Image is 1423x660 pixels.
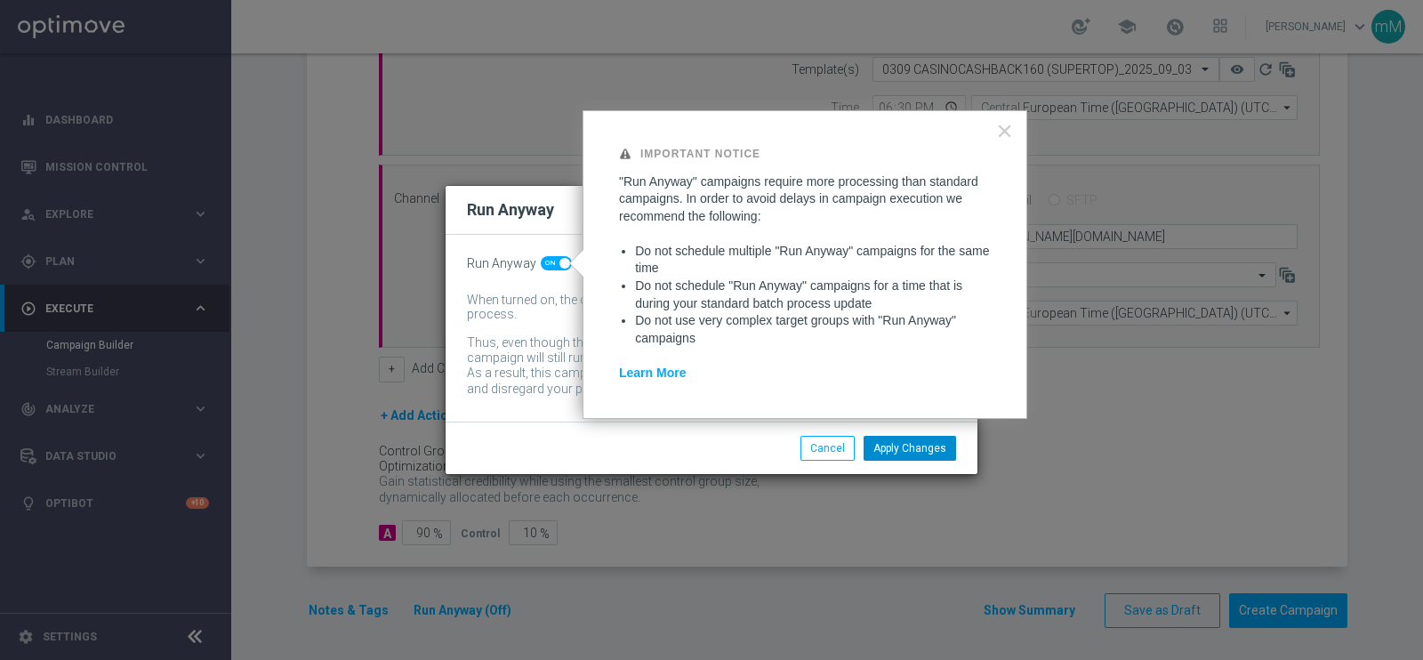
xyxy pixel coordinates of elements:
[467,335,929,366] div: Thus, even though the batch-data process might not be complete by then, the campaign will still r...
[467,366,929,400] div: As a result, this campaign might include customers whose data has been changed and disregard your...
[996,117,1013,145] button: Close
[467,256,536,271] span: Run Anyway
[635,278,991,312] li: Do not schedule "Run Anyway" campaigns for a time that is during your standard batch process update
[864,436,956,461] button: Apply Changes
[467,293,929,323] div: When turned on, the campaign will be executed regardless of your site's batch-data process.
[619,366,686,380] a: Learn More
[800,436,855,461] button: Cancel
[640,148,760,160] strong: Important Notice
[619,173,991,226] p: "Run Anyway" campaigns require more processing than standard campaigns. In order to avoid delays ...
[467,199,554,221] h2: Run Anyway
[635,312,991,347] li: Do not use very complex target groups with "Run Anyway" campaigns
[635,243,991,278] li: Do not schedule multiple "Run Anyway" campaigns for the same time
